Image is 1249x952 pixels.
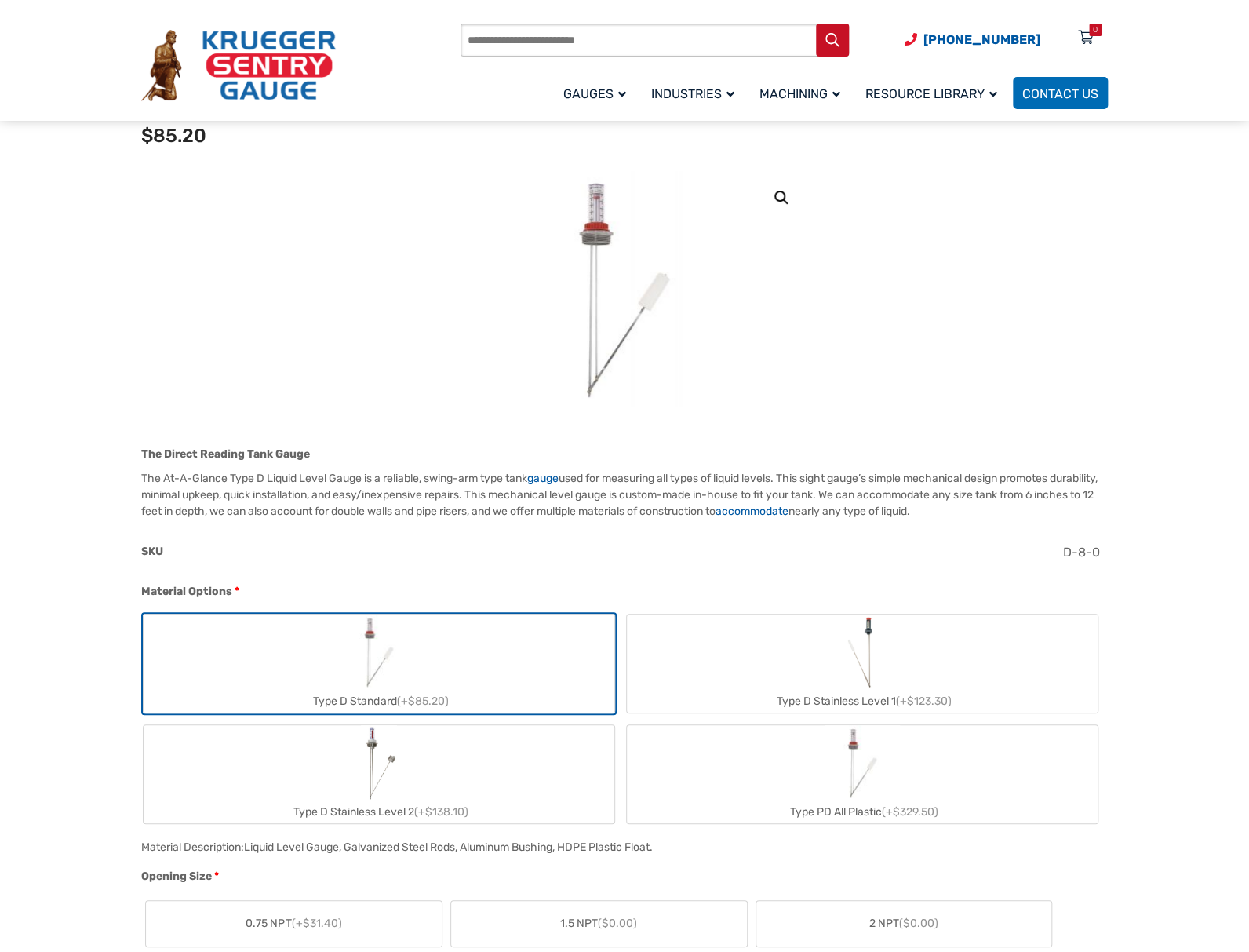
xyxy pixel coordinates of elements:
div: 0 [1093,24,1098,36]
span: Opening Size [141,870,212,883]
span: Industries [651,86,734,101]
a: accommodate [716,505,788,518]
span: Material Options [141,585,232,598]
span: [PHONE_NUMBER] [923,32,1040,47]
div: Liquid Level Gauge, Galvanized Steel Rods, Aluminum Bushing, HDPE Plastic Float. [244,841,653,854]
a: Gauges [554,75,642,111]
span: (+$123.30) [896,695,952,708]
span: D-8-0 [1063,545,1100,560]
a: Resource Library [856,75,1013,111]
img: Chemical Sight Gauge [842,615,883,690]
a: Machining [750,75,856,111]
span: 1.5 NPT [560,915,637,932]
span: ($0.00) [899,917,938,930]
label: Type D Standard [144,615,614,713]
label: Type PD All Plastic [627,725,1098,823]
label: Type D Stainless Level 1 [627,615,1098,713]
p: The At-A-Glance Type D Liquid Level Gauge is a reliable, swing-arm type tank used for measuring a... [141,470,1108,520]
span: Gauges [563,86,626,101]
a: Contact Us [1013,77,1108,109]
span: Contact Us [1022,86,1098,101]
a: Phone Number (920) 434-8860 [905,30,1040,49]
a: gauge [527,472,559,485]
span: Resource Library [865,86,997,101]
div: Type D Standard [144,690,614,713]
span: ($0.00) [598,917,637,930]
span: (+$138.10) [414,805,468,819]
div: Type PD All Plastic [627,801,1098,823]
span: SKU [141,545,163,558]
span: (+$329.50) [882,805,938,819]
abbr: required [214,868,219,885]
div: Type D Stainless Level 2 [144,801,614,823]
img: At A Glance [530,171,719,407]
div: Type D Stainless Level 1 [627,690,1098,713]
a: Industries [642,75,750,111]
span: $85.20 [141,125,206,147]
abbr: required [235,583,239,600]
span: (+$31.40) [291,917,341,930]
span: 2 NPT [869,915,938,932]
span: 0.75 NPT [246,915,341,932]
strong: The Direct Reading Tank Gauge [141,447,310,461]
img: Krueger Sentry Gauge [141,30,336,102]
span: Machining [759,86,840,101]
a: View full-screen image gallery [767,184,796,212]
span: Material Description: [141,841,244,854]
label: Type D Stainless Level 2 [144,725,614,823]
span: (+$85.20) [396,695,448,708]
